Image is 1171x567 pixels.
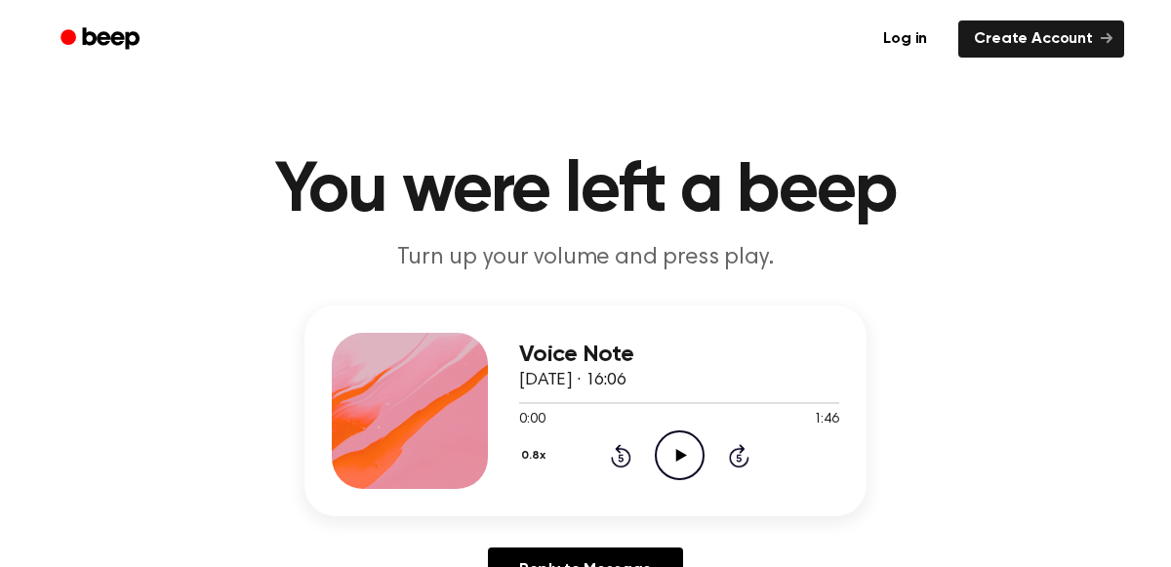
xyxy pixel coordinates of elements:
p: Turn up your volume and press play. [211,242,960,274]
a: Log in [864,17,947,61]
h3: Voice Note [519,342,839,368]
a: Create Account [958,20,1124,58]
a: Beep [47,20,157,59]
h1: You were left a beep [86,156,1085,226]
span: 1:46 [814,410,839,430]
span: 0:00 [519,410,545,430]
span: [DATE] · 16:06 [519,372,626,389]
button: 0.8x [519,439,552,472]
